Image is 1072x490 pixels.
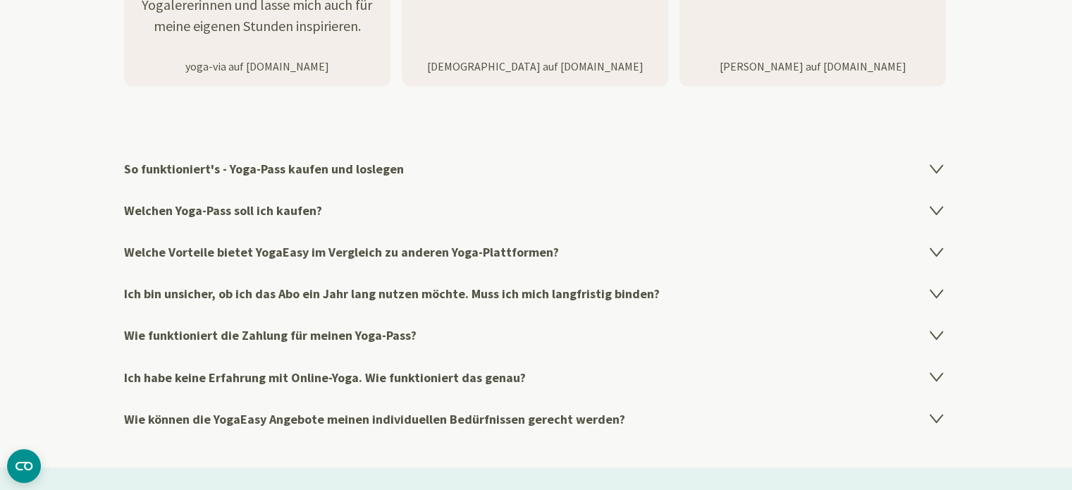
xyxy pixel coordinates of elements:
p: [PERSON_NAME] auf [DOMAIN_NAME] [679,58,946,75]
h4: Wie funktioniert die Zahlung für meinen Yoga-Pass? [124,314,949,356]
button: CMP-Widget öffnen [7,449,41,483]
h4: Wie können die YogaEasy Angebote meinen individuellen Bedürfnissen gerecht werden? [124,398,949,439]
h4: So funktioniert's - Yoga-Pass kaufen und loslegen [124,148,949,190]
h4: Welche Vorteile bietet YogaEasy im Vergleich zu anderen Yoga-Plattformen? [124,231,949,273]
h4: Welchen Yoga-Pass soll ich kaufen? [124,190,949,231]
p: yoga-via auf [DOMAIN_NAME] [124,58,390,75]
h4: Ich habe keine Erfahrung mit Online-Yoga. Wie funktioniert das genau? [124,356,949,398]
p: [DEMOGRAPHIC_DATA] auf [DOMAIN_NAME] [402,58,668,75]
h4: Ich bin unsicher, ob ich das Abo ein Jahr lang nutzen möchte. Muss ich mich langfristig binden? [124,273,949,314]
